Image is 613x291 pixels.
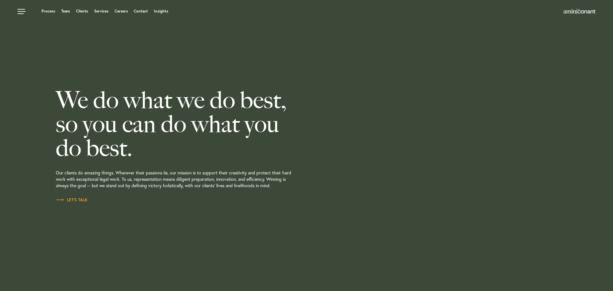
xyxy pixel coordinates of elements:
a: Team [61,9,70,13]
p: Our clients do amazing things. Wherever their passions lie, our mission is to support their creat... [56,160,353,197]
span: Let’s Talk [56,198,88,202]
h2: We do what we do best, so you can do what you do best. [56,88,353,160]
a: Careers [115,9,128,13]
a: Contact [134,9,148,13]
a: Process [42,9,55,13]
a: Insights [154,9,168,13]
a: Let’s Talk [56,197,88,203]
a: Services [94,9,109,13]
img: Amini & Conant [564,9,595,14]
a: Clients [76,9,88,13]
